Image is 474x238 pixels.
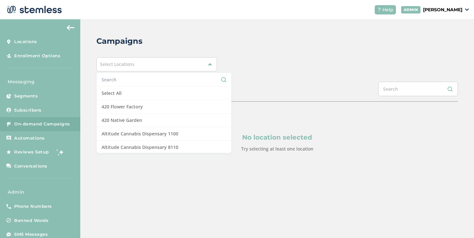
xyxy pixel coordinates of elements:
p: [PERSON_NAME] [423,6,462,13]
span: Automations [14,135,45,142]
span: Reviews Setup [14,149,49,155]
p: No location selected [127,133,427,142]
span: SMS Messages [14,231,48,238]
img: logo-dark-0685b13c.svg [5,3,62,16]
span: Locations [14,39,37,45]
img: icon-help-white-03924b79.svg [377,8,381,12]
span: Enrollment Options [14,53,60,59]
img: icon_down-arrow-small-66adaf34.svg [465,8,469,11]
span: Select Locations [100,61,134,67]
li: Altitude Cannabis Dispensary 8110 [97,141,231,154]
input: Search [378,82,458,96]
span: On-demand Campaigns [14,121,70,127]
img: icon-arrow-back-accent-c549486e.svg [67,25,74,30]
input: Search [102,76,226,83]
span: Subscribers [14,107,42,114]
img: glitter-stars-b7820f95.gif [54,146,67,159]
li: 420 Flower Factory [97,100,231,114]
li: 420 Native Garden [97,114,231,127]
li: Altitude Cannabis Dispensary 1100 [97,127,231,141]
span: Help [382,6,393,13]
label: Try selecting at least one location [241,146,313,152]
span: Conversations [14,163,47,169]
span: Banned Words [14,217,48,224]
li: Select All [97,87,231,100]
span: Segments [14,93,38,99]
iframe: Chat Widget [442,207,474,238]
span: Phone Numbers [14,203,52,210]
h2: Campaigns [96,35,143,47]
div: ADMIN [401,6,421,14]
